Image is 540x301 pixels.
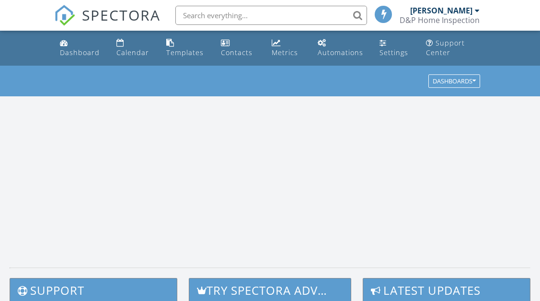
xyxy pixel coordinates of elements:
[56,35,105,62] a: Dashboard
[268,35,306,62] a: Metrics
[175,6,367,25] input: Search everything...
[82,5,161,25] span: SPECTORA
[116,48,149,57] div: Calendar
[426,38,465,57] div: Support Center
[433,78,476,85] div: Dashboards
[166,48,204,57] div: Templates
[318,48,363,57] div: Automations
[400,15,480,25] div: D&P Home Inspection
[376,35,414,62] a: Settings
[162,35,209,62] a: Templates
[410,6,472,15] div: [PERSON_NAME]
[54,13,161,33] a: SPECTORA
[60,48,100,57] div: Dashboard
[217,35,260,62] a: Contacts
[314,35,368,62] a: Automations (Basic)
[113,35,155,62] a: Calendar
[422,35,484,62] a: Support Center
[379,48,408,57] div: Settings
[221,48,253,57] div: Contacts
[54,5,75,26] img: The Best Home Inspection Software - Spectora
[428,75,480,88] button: Dashboards
[272,48,298,57] div: Metrics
